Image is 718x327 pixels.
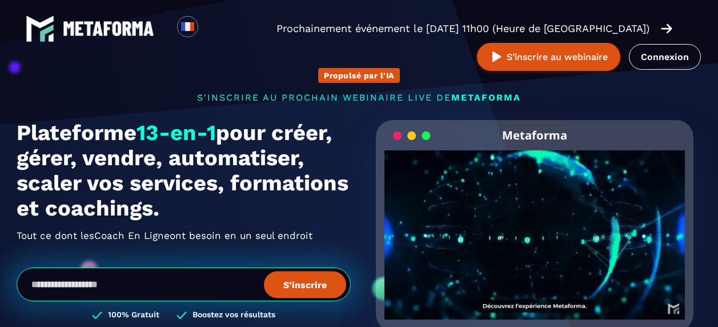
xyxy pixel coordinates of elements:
span: 13-en-1 [137,120,216,145]
div: Search for option [198,16,226,41]
h3: 100% Gratuit [108,310,159,321]
a: Connexion [629,44,701,70]
img: logo [26,14,54,43]
h1: Plateforme pour créer, gérer, vendre, automatiser, scaler vos services, formations et coachings. [17,120,351,221]
img: logo [63,21,154,36]
img: play [490,50,504,64]
button: S’inscrire au webinaire [477,43,620,71]
video: Your browser does not support the video tag. [384,150,685,301]
button: S’inscrire [264,271,346,298]
h2: Tout ce dont les ont besoin en un seul endroit [17,226,351,245]
p: s'inscrire au prochain webinaire live de [17,92,702,103]
img: loading [393,130,431,141]
h3: Boostez vos résultats [192,310,275,321]
input: Search for option [208,22,216,35]
span: Coach En Ligne [94,226,170,245]
h2: Metaforma [502,120,567,150]
img: checked [92,310,102,321]
p: Prochainement événement le [DATE] 11h00 (Heure de [GEOGRAPHIC_DATA]) [276,21,649,37]
span: METAFORMA [451,92,521,103]
img: fr [180,19,195,34]
img: arrow-right [661,22,672,35]
img: checked [177,310,187,321]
